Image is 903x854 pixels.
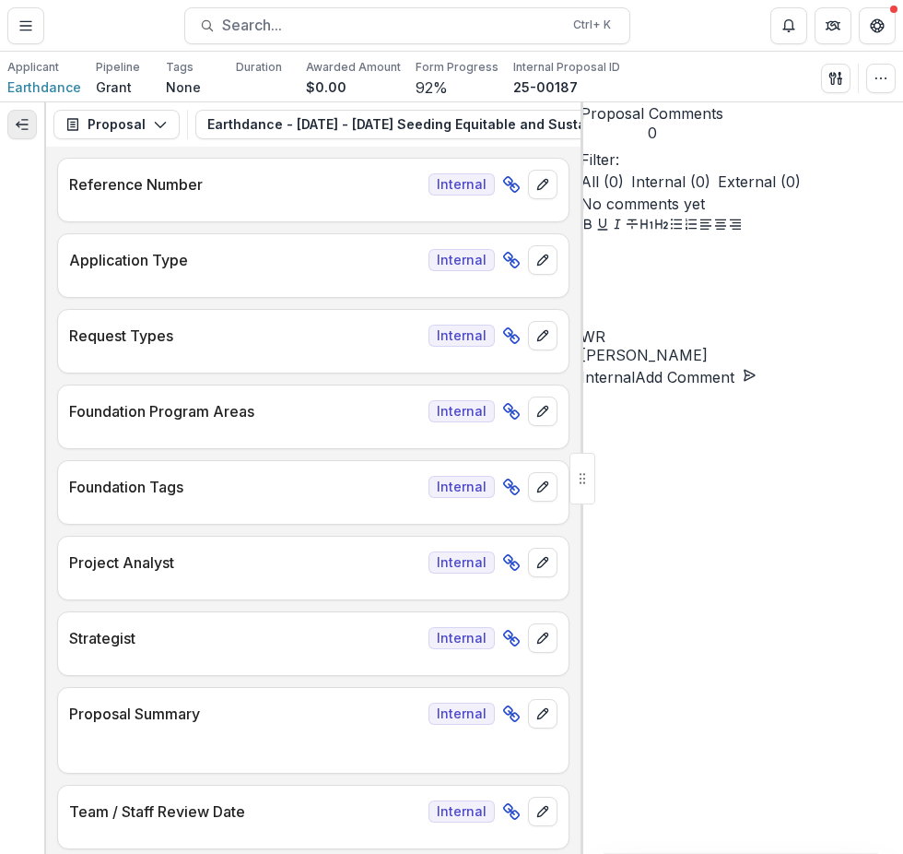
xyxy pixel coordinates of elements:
p: 92 % [416,77,448,99]
button: Align Left [698,215,713,237]
p: Pipeline [96,59,140,76]
button: Bold [580,215,595,237]
span: Internal [428,249,495,271]
button: Internal [580,366,635,388]
span: Internal ( 0 ) [631,171,710,193]
button: Heading 1 [639,215,654,237]
button: Get Help [859,7,896,44]
button: Underline [595,215,610,237]
p: Project Analyst [69,552,421,574]
p: Tags [166,59,193,76]
p: Grant [96,77,132,97]
div: Ctrl + K [569,15,615,35]
span: Internal [428,627,495,649]
span: External ( 0 ) [718,171,801,193]
button: Earthdance - [DATE] - [DATE] Seeding Equitable and Sustainable Food Systems [195,110,778,139]
button: Bullet List [669,215,684,237]
span: Internal [428,703,495,725]
button: Align Center [713,215,728,237]
span: Internal [428,801,495,823]
button: edit [528,548,557,577]
button: Toggle Menu [7,7,44,44]
p: Awarded Amount [306,59,401,76]
button: edit [528,797,557,826]
button: Align Right [728,215,743,237]
p: Filter: [580,148,903,171]
span: Internal [428,173,495,196]
span: 0 [580,125,723,142]
button: edit [528,245,557,275]
button: Proposal Comments [580,102,723,142]
div: Wendy Rohrbach [580,329,903,344]
button: edit [528,623,557,653]
a: Earthdance [7,77,81,97]
p: $0.00 [306,77,346,97]
button: edit [528,321,557,350]
button: Heading 2 [654,215,669,237]
p: Foundation Tags [69,476,421,498]
button: edit [528,170,557,199]
button: Search... [184,7,630,44]
p: Form Progress [416,59,498,76]
p: [PERSON_NAME] [580,344,903,366]
button: Partners [815,7,851,44]
button: Proposal [53,110,180,139]
span: Internal [428,400,495,422]
button: Strike [625,215,639,237]
p: Strategist [69,627,421,649]
p: Reference Number [69,173,421,196]
button: Notifications [770,7,807,44]
p: None [166,77,201,97]
button: edit [528,397,557,426]
p: Team / Staff Review Date [69,801,421,823]
p: Proposal Summary [69,703,421,725]
span: Internal [428,325,495,347]
p: Duration [236,59,282,76]
p: Applicant [7,59,59,76]
button: edit [528,472,557,502]
p: Application Type [69,249,421,271]
p: 25-00187 [513,77,578,97]
button: Italicize [610,215,625,237]
button: Add Comment [635,366,756,388]
button: edit [528,699,557,729]
span: All ( 0 ) [580,171,624,193]
button: Expand left [7,110,37,139]
p: Internal Proposal ID [513,59,620,76]
span: Internal [428,476,495,498]
button: Ordered List [684,215,698,237]
span: Search... [222,17,562,34]
p: Foundation Program Areas [69,400,421,422]
p: Request Types [69,325,421,347]
p: No comments yet [580,193,903,215]
span: Internal [428,552,495,574]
